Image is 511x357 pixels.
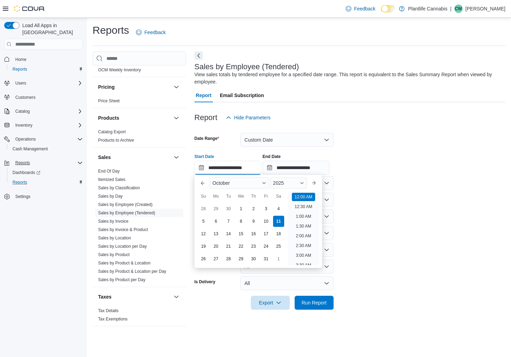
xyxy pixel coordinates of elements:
span: Catalog [15,109,30,114]
div: Button. Open the year selector. 2025 is currently selected. [270,177,307,189]
a: Sales by Employee (Created) [98,202,153,207]
button: Sales [98,154,171,161]
img: Cova [14,5,45,12]
div: day-22 [235,241,247,252]
label: Is Delivery [194,279,215,285]
div: day-30 [223,203,234,214]
div: day-16 [248,228,259,239]
span: CW [455,5,462,13]
button: Products [98,114,171,121]
a: Reports [10,65,30,73]
div: day-7 [223,216,234,227]
span: Sales by Day [98,193,123,199]
li: 2:30 AM [293,241,314,250]
li: 3:00 AM [293,251,314,260]
div: day-2 [248,203,259,214]
span: Operations [15,136,36,142]
a: Sales by Product & Location per Day [98,269,166,274]
div: Tu [223,191,234,202]
button: Inventory [1,120,86,130]
span: Price Sheet [98,98,120,104]
a: Settings [13,192,33,201]
button: Open list of options [324,180,329,186]
span: Reports [13,180,27,185]
a: Itemized Sales [98,177,126,182]
button: Pricing [98,84,171,90]
div: Pricing [93,97,186,108]
span: Inventory [15,122,32,128]
div: View sales totals by tendered employee for a specified date range. This report is equivalent to t... [194,71,502,86]
a: Sales by Product [98,252,130,257]
button: Taxes [98,293,171,300]
span: Export [255,296,286,310]
button: Reports [13,159,33,167]
div: day-1 [235,203,247,214]
span: Report [196,88,211,102]
input: Dark Mode [381,5,396,13]
div: Sa [273,191,284,202]
a: Dashboards [10,168,43,177]
a: Reports [10,178,30,187]
h3: Pricing [98,84,114,90]
p: | [450,5,452,13]
div: day-29 [235,253,247,264]
label: End Date [263,154,281,159]
span: Tax Exemptions [98,316,128,322]
a: Products to Archive [98,138,134,143]
a: Feedback [133,25,168,39]
div: day-10 [261,216,272,227]
li: 12:30 AM [292,203,315,211]
button: Home [1,54,86,64]
label: Date Range [194,136,219,141]
li: 12:00 AM [292,193,315,201]
button: Next month [308,177,319,189]
div: day-29 [210,203,222,214]
div: Su [198,191,209,202]
div: day-20 [210,241,222,252]
span: Feedback [144,29,166,36]
button: Previous Month [197,177,208,189]
div: day-4 [273,203,284,214]
a: Sales by Location per Day [98,244,147,249]
a: Sales by Product per Day [98,277,145,282]
div: Th [248,191,259,202]
span: Reports [13,66,27,72]
span: Reports [15,160,30,166]
span: Sales by Classification [98,185,140,191]
span: Reports [10,65,83,73]
button: Reports [7,64,86,74]
div: day-21 [223,241,234,252]
span: Sales by Product & Location [98,260,151,266]
span: Dashboards [13,170,40,175]
a: Sales by Invoice [98,219,128,224]
span: Operations [13,135,83,143]
li: 2:00 AM [293,232,314,240]
a: Home [13,55,29,64]
div: day-14 [223,228,234,239]
div: day-27 [210,253,222,264]
h3: Products [98,114,119,121]
span: Home [15,57,26,62]
button: Users [13,79,29,87]
ul: Time [288,191,319,265]
button: Operations [13,135,39,143]
div: day-6 [210,216,222,227]
nav: Complex example [4,51,83,220]
a: Tax Details [98,308,119,313]
a: Tax Exemptions [98,317,128,322]
button: Taxes [172,293,181,301]
div: Taxes [93,307,186,326]
a: OCM Weekly Inventory [98,68,141,72]
div: day-18 [273,228,284,239]
span: Sales by Invoice [98,219,128,224]
div: day-23 [248,241,259,252]
span: Sales by Invoice & Product [98,227,148,232]
div: day-9 [248,216,259,227]
div: day-11 [273,216,284,227]
button: Open list of options [324,230,329,236]
button: Reports [7,177,86,187]
li: 3:30 AM [293,261,314,269]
